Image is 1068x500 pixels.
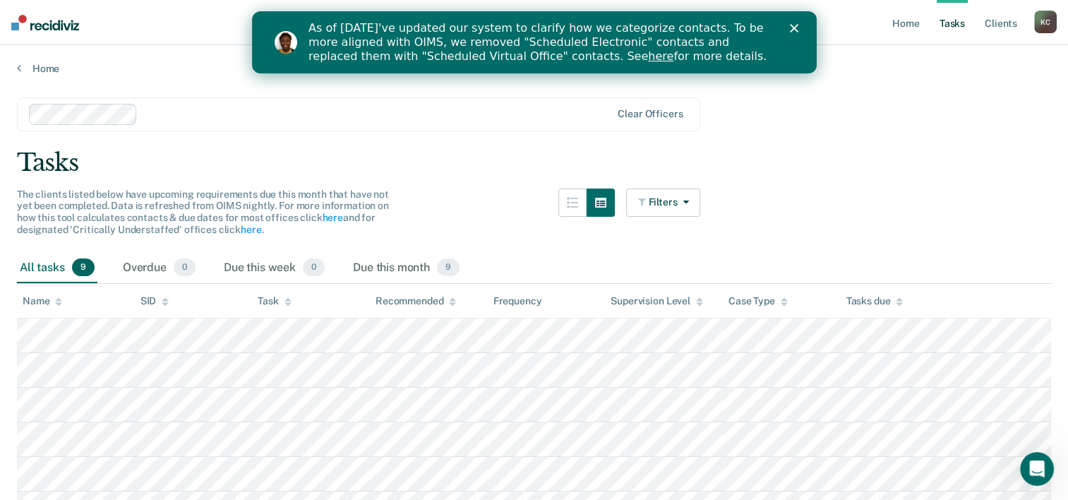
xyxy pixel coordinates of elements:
[626,189,701,217] button: Filters
[17,148,1051,177] div: Tasks
[1020,452,1054,486] iframe: Intercom live chat
[618,108,683,120] div: Clear officers
[72,258,95,277] span: 9
[258,295,291,307] div: Task
[241,224,261,235] a: here
[252,11,817,73] iframe: Intercom live chat banner
[437,258,460,277] span: 9
[376,295,456,307] div: Recommended
[322,212,342,223] a: here
[17,62,1051,75] a: Home
[140,295,169,307] div: SID
[11,15,79,30] img: Recidiviz
[1034,11,1057,33] button: KC
[846,295,903,307] div: Tasks due
[23,295,62,307] div: Name
[120,253,198,284] div: Overdue0
[17,189,389,235] span: The clients listed below have upcoming requirements due this month that have not yet been complet...
[17,253,97,284] div: All tasks9
[350,253,462,284] div: Due this month9
[396,38,421,52] a: here
[1034,11,1057,33] div: K C
[538,13,552,21] div: Close
[611,295,703,307] div: Supervision Level
[728,295,788,307] div: Case Type
[221,253,328,284] div: Due this week0
[303,258,325,277] span: 0
[174,258,196,277] span: 0
[493,295,542,307] div: Frequency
